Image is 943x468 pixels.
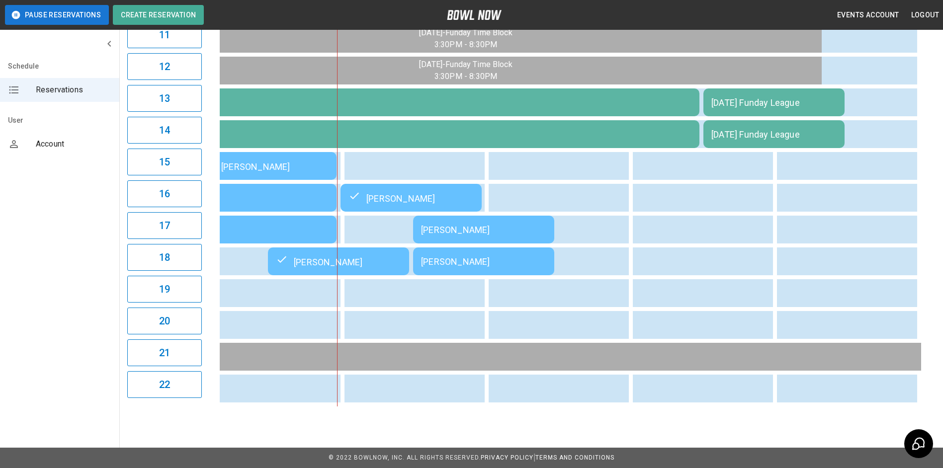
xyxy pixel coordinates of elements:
h6: 19 [159,281,170,297]
button: 14 [127,117,202,144]
img: logo [447,10,502,20]
button: Logout [907,6,943,24]
span: Account [36,138,111,150]
button: 22 [127,371,202,398]
button: 12 [127,53,202,80]
button: Events Account [833,6,903,24]
button: 15 [127,149,202,175]
h6: 15 [159,154,170,170]
button: 16 [127,180,202,207]
h6: 12 [159,59,170,75]
span: Reservations [36,84,111,96]
button: 18 [127,244,202,271]
div: [PERSON_NAME] [421,256,546,267]
h6: 20 [159,313,170,329]
button: 19 [127,276,202,303]
div: [PERSON_NAME] [348,192,474,204]
div: [DATE] Funday League [131,129,691,140]
button: 17 [127,212,202,239]
div: [PERSON_NAME] [203,160,329,172]
button: 21 [127,339,202,366]
a: Terms and Conditions [535,454,614,461]
h6: 17 [159,218,170,234]
h6: 21 [159,345,170,361]
button: Pause Reservations [5,5,109,25]
h6: 22 [159,377,170,392]
div: [PERSON_NAME] [421,225,546,235]
h6: 16 [159,186,170,202]
h6: 13 [159,90,170,106]
span: © 2022 BowlNow, Inc. All Rights Reserved. [329,454,481,461]
h6: 14 [159,122,170,138]
h6: 11 [159,27,170,43]
div: [PERSON_NAME] [276,255,401,267]
button: 20 [127,308,202,334]
h6: 18 [159,249,170,265]
button: Create Reservation [113,5,204,25]
button: 13 [127,85,202,112]
a: Privacy Policy [481,454,533,461]
div: [DATE] Funday League [131,97,691,108]
button: 11 [127,21,202,48]
div: [DATE] Funday League [711,129,837,140]
div: [DATE] Funday League [711,97,837,108]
